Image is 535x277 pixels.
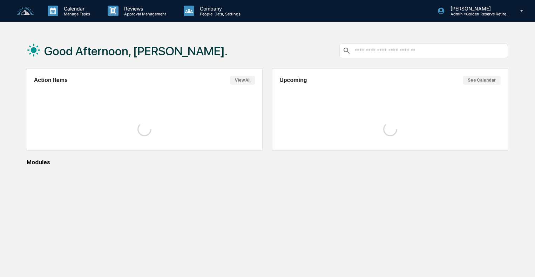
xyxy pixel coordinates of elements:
h1: Good Afternoon, [PERSON_NAME]. [44,44,228,58]
p: Manage Tasks [58,12,94,16]
p: Company [194,6,244,12]
img: logo [17,6,34,16]
h2: Action Items [34,77,68,83]
p: [PERSON_NAME] [445,6,510,12]
div: Modules [27,159,508,166]
button: See Calendar [463,76,501,85]
button: View All [230,76,255,85]
h2: Upcoming [279,77,307,83]
p: Reviews [118,6,170,12]
p: Calendar [58,6,94,12]
p: Admin • Golden Reserve Retirement [445,12,510,16]
p: Approval Management [118,12,170,16]
p: People, Data, Settings [194,12,244,16]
